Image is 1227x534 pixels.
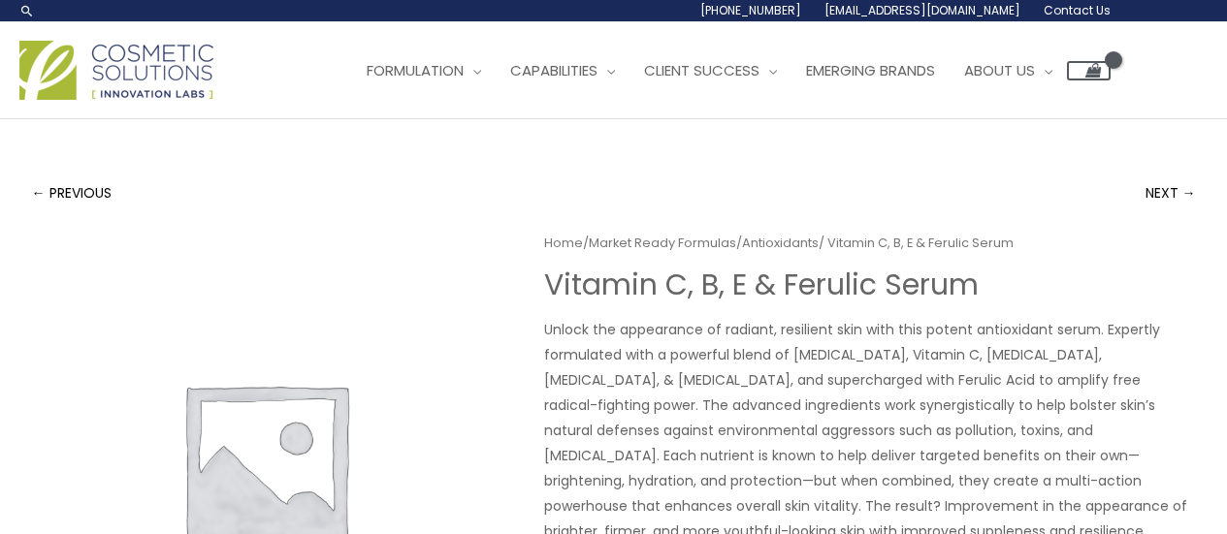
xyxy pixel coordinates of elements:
a: ← PREVIOUS [32,173,112,212]
span: Contact Us [1044,2,1111,18]
a: Market Ready Formulas [589,234,736,252]
a: Formulation [352,42,496,100]
span: About Us [964,60,1035,80]
a: Capabilities [496,42,630,100]
h1: Vitamin C, B, E & Ferulic Serum [544,267,1196,302]
span: Emerging Brands [806,60,935,80]
span: Client Success [644,60,759,80]
a: Emerging Brands [791,42,950,100]
a: Search icon link [19,3,35,18]
a: View Shopping Cart, empty [1067,61,1111,80]
span: Capabilities [510,60,597,80]
a: Antioxidants [742,234,819,252]
a: About Us [950,42,1067,100]
a: Home [544,234,583,252]
span: [PHONE_NUMBER] [700,2,801,18]
a: Client Success [630,42,791,100]
a: NEXT → [1146,173,1196,212]
img: Cosmetic Solutions Logo [19,41,213,100]
span: [EMAIL_ADDRESS][DOMAIN_NAME] [824,2,1020,18]
nav: Site Navigation [338,42,1111,100]
nav: Breadcrumb [544,232,1196,255]
span: Formulation [367,60,464,80]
